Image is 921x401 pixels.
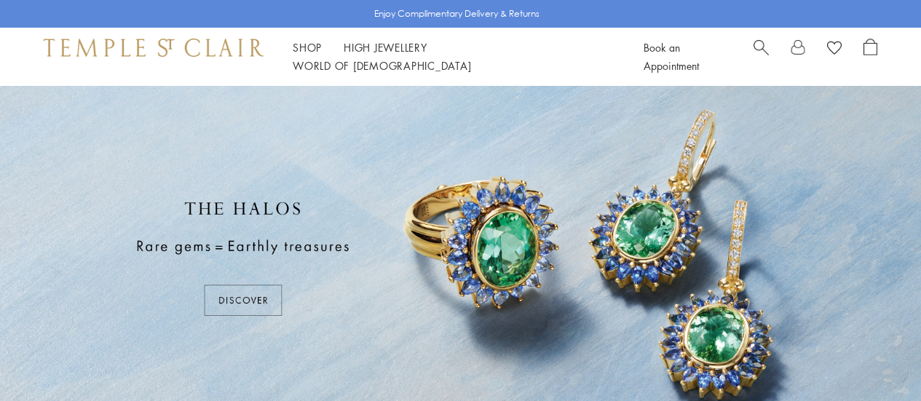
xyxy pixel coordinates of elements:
a: Book an Appointment [644,40,699,73]
p: Enjoy Complimentary Delivery & Returns [374,7,539,21]
a: World of [DEMOGRAPHIC_DATA]World of [DEMOGRAPHIC_DATA] [293,58,471,73]
nav: Main navigation [293,39,611,75]
a: Search [754,39,769,75]
a: Open Shopping Bag [863,39,877,75]
img: Temple St. Clair [44,39,264,56]
a: High JewelleryHigh Jewellery [344,40,427,55]
a: View Wishlist [827,39,842,60]
a: ShopShop [293,40,322,55]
